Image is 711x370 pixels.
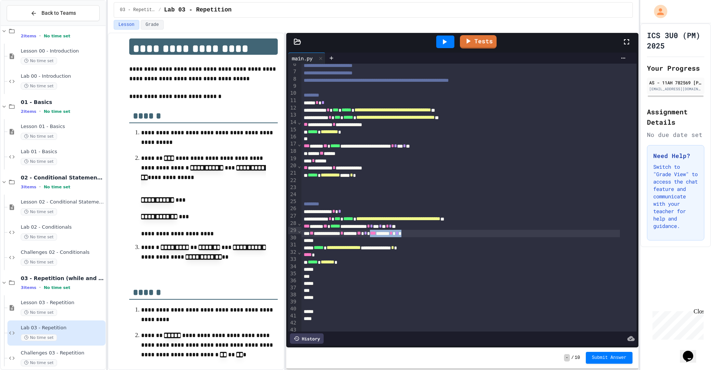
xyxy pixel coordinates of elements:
[288,198,297,205] div: 25
[21,224,104,231] span: Lab 02 - Conditionals
[21,83,57,90] span: No time set
[288,305,297,312] div: 40
[21,48,104,54] span: Lesson 00 - Introduction
[21,34,36,38] span: 2 items
[21,133,57,140] span: No time set
[649,86,702,92] div: [EMAIL_ADDRESS][DOMAIN_NAME]
[288,111,297,119] div: 13
[460,35,497,48] a: Tests
[575,355,580,361] span: 10
[288,169,297,177] div: 21
[44,185,70,189] span: No time set
[288,162,297,169] div: 20
[288,177,297,184] div: 22
[646,3,669,20] div: My Account
[592,355,627,361] span: Submit Answer
[158,7,161,13] span: /
[44,109,70,114] span: No time set
[21,300,104,306] span: Lesson 03 - Repetition
[164,6,231,14] span: Lab 03 - Repetition
[21,158,57,165] span: No time set
[288,83,297,90] div: 9
[297,141,301,147] span: Fold line
[288,256,297,263] div: 33
[653,163,698,230] p: Switch to "Grade View" to access the chat feature and communicate with your teacher for help and ...
[21,185,36,189] span: 3 items
[21,334,57,341] span: No time set
[288,326,297,333] div: 43
[586,352,632,364] button: Submit Answer
[647,63,704,73] h2: Your Progress
[288,68,297,75] div: 7
[288,119,297,126] div: 14
[288,263,297,270] div: 34
[288,205,297,212] div: 26
[288,126,297,134] div: 15
[288,291,297,298] div: 38
[21,350,104,356] span: Challenges 03 - Repetition
[44,34,70,38] span: No time set
[288,227,297,234] div: 29
[680,340,704,363] iframe: chat widget
[288,133,297,140] div: 16
[288,319,297,326] div: 42
[288,284,297,291] div: 37
[21,57,57,64] span: No time set
[288,249,297,256] div: 32
[288,220,297,227] div: 28
[571,355,574,361] span: /
[297,249,301,255] span: Fold line
[290,333,324,344] div: History
[564,354,570,361] span: -
[7,5,100,21] button: Back to Teams
[41,9,76,17] span: Back to Teams
[288,148,297,155] div: 18
[114,20,139,30] button: Lesson
[21,149,104,155] span: Lab 01 - Basics
[21,359,57,366] span: No time set
[288,298,297,305] div: 39
[141,20,164,30] button: Grade
[288,155,297,162] div: 19
[288,191,297,198] div: 24
[21,199,104,205] span: Lesson 02 - Conditional Statements (if)
[297,119,301,125] span: Fold line
[39,108,41,114] span: •
[39,33,41,39] span: •
[288,104,297,112] div: 12
[21,233,57,240] span: No time set
[288,53,326,64] div: main.py
[21,124,104,130] span: Lesson 01 - Basics
[288,234,297,241] div: 30
[288,270,297,277] div: 35
[21,309,57,316] span: No time set
[653,151,698,160] h3: Need Help?
[288,241,297,249] div: 31
[649,79,702,86] div: AS - 11AH 782569 [PERSON_NAME] SS
[288,312,297,319] div: 41
[288,61,297,68] div: 6
[44,285,70,290] span: No time set
[39,184,41,190] span: •
[288,90,297,97] div: 10
[288,212,297,220] div: 27
[21,109,36,114] span: 2 items
[647,107,704,127] h2: Assignment Details
[39,285,41,290] span: •
[288,277,297,284] div: 36
[288,140,297,148] div: 17
[21,208,57,215] span: No time set
[288,75,297,83] div: 8
[21,275,104,282] span: 03 - Repetition (while and for)
[3,3,51,47] div: Chat with us now!Close
[297,228,301,233] span: Fold line
[120,7,156,13] span: 03 - Repetition (while and for)
[647,30,704,51] h1: ICS 3U0 (PM) 2025
[21,285,36,290] span: 3 items
[647,130,704,139] div: No due date set
[21,174,104,181] span: 02 - Conditional Statements (if)
[21,73,104,80] span: Lab 00 - Introduction
[297,220,301,226] span: Fold line
[288,184,297,191] div: 23
[288,54,316,62] div: main.py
